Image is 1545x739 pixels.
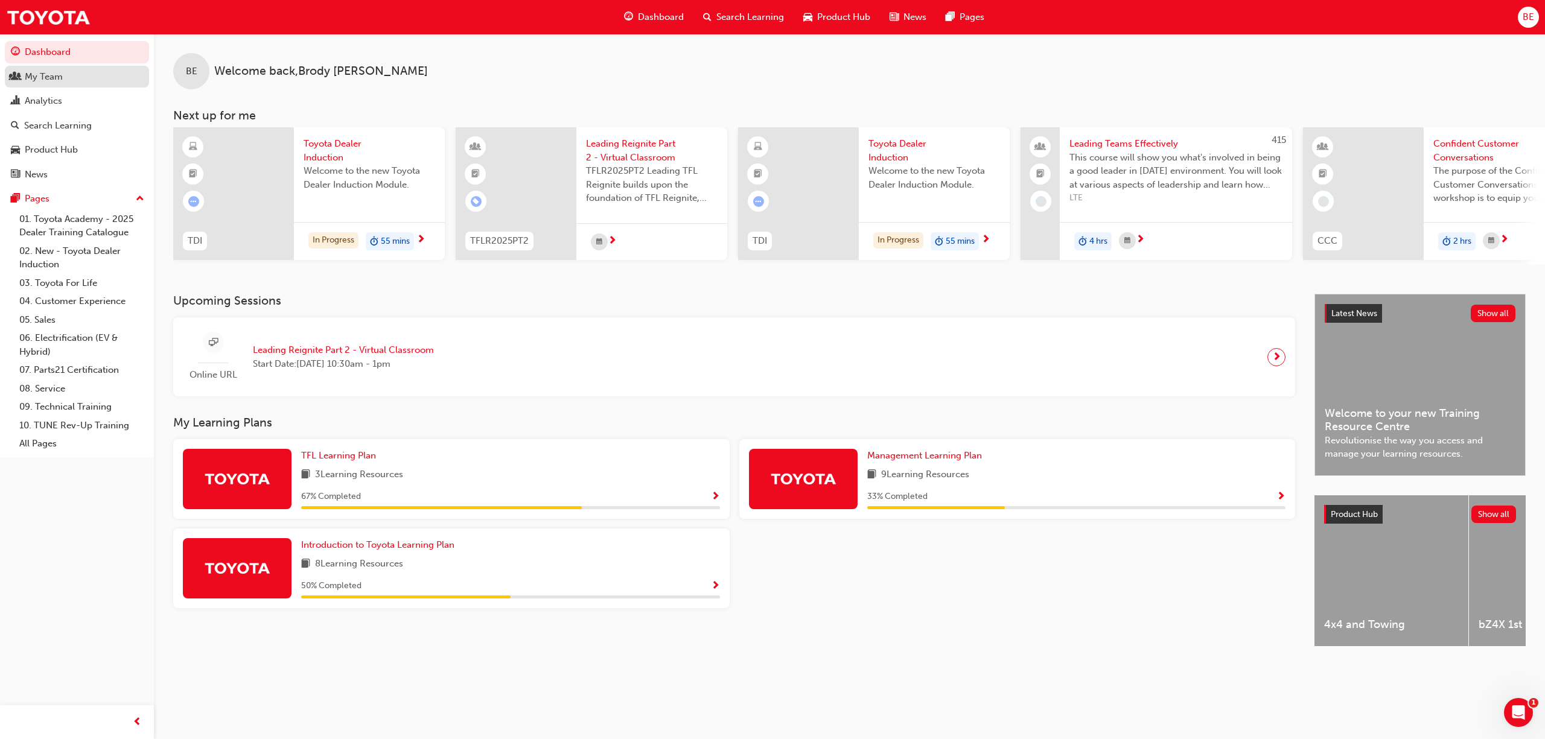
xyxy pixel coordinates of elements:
[154,109,1545,122] h3: Next up for me
[301,490,361,504] span: 67 % Completed
[981,235,990,246] span: next-icon
[416,235,425,246] span: next-icon
[471,167,480,182] span: booktick-icon
[614,5,693,30] a: guage-iconDashboard
[960,10,984,24] span: Pages
[890,10,899,25] span: news-icon
[1318,196,1329,207] span: learningRecordVerb_NONE-icon
[14,210,149,242] a: 01. Toyota Academy - 2025 Dealer Training Catalogue
[6,4,91,31] img: Trak
[5,188,149,210] button: Pages
[5,39,149,188] button: DashboardMy TeamAnalyticsSearch LearningProduct HubNews
[301,557,310,572] span: book-icon
[188,196,199,207] span: learningRecordVerb_ATTEMPT-icon
[14,361,149,379] a: 07. Parts21 Certification
[14,398,149,416] a: 09. Technical Training
[1089,235,1107,249] span: 4 hrs
[1069,137,1282,151] span: Leading Teams Effectively
[703,10,712,25] span: search-icon
[1453,235,1471,249] span: 2 hrs
[456,127,727,260] a: TFLR2025PT2Leading Reignite Part 2 - Virtual ClassroomTFLR2025PT2 Leading TFL Reignite builds upo...
[880,5,936,30] a: news-iconNews
[1442,233,1451,249] span: duration-icon
[638,10,684,24] span: Dashboard
[25,192,49,206] div: Pages
[935,233,943,249] span: duration-icon
[381,235,410,249] span: 55 mins
[946,235,975,249] span: 55 mins
[1331,509,1378,519] span: Product Hub
[1078,233,1087,249] span: duration-icon
[173,127,445,260] a: TDIToyota Dealer InductionWelcome to the new Toyota Dealer Induction Module.In Progressduration-i...
[817,10,870,24] span: Product Hub
[1529,698,1538,708] span: 1
[11,72,20,83] span: people-icon
[14,416,149,435] a: 10. TUNE Rev-Up Training
[25,70,63,84] div: My Team
[5,163,149,186] a: News
[11,194,20,205] span: pages-icon
[186,65,197,78] span: BE
[173,416,1295,430] h3: My Learning Plans
[693,5,794,30] a: search-iconSearch Learning
[304,137,435,164] span: Toyota Dealer Induction
[738,127,1010,260] a: TDIToyota Dealer InductionWelcome to the new Toyota Dealer Induction Module.In Progressduration-i...
[1319,167,1327,182] span: booktick-icon
[586,137,718,164] span: Leading Reignite Part 2 - Virtual Classroom
[5,115,149,137] a: Search Learning
[14,311,149,329] a: 05. Sales
[214,65,428,78] span: Welcome back , Brody [PERSON_NAME]
[315,468,403,483] span: 3 Learning Resources
[881,468,969,483] span: 9 Learning Resources
[1069,151,1282,192] span: This course will show you what's involved in being a good leader in [DATE] environment. You will ...
[1036,167,1045,182] span: booktick-icon
[301,538,459,552] a: Introduction to Toyota Learning Plan
[11,121,19,132] span: search-icon
[471,139,480,155] span: learningResourceType_INSTRUCTOR_LED-icon
[14,274,149,293] a: 03. Toyota For Life
[14,242,149,274] a: 02. New - Toyota Dealer Induction
[25,143,78,157] div: Product Hub
[1518,7,1539,28] button: BE
[308,232,358,249] div: In Progress
[1325,407,1515,434] span: Welcome to your new Training Resource Centre
[11,145,20,156] span: car-icon
[868,137,1000,164] span: Toyota Dealer Induction
[14,434,149,453] a: All Pages
[301,579,362,593] span: 50 % Completed
[25,94,62,108] div: Analytics
[204,557,270,579] img: Trak
[470,234,529,248] span: TFLR2025PT2
[803,10,812,25] span: car-icon
[867,449,987,463] a: Management Learning Plan
[1021,127,1292,260] a: 415Leading Teams EffectivelyThis course will show you what's involved in being a good leader in [...
[133,715,142,730] span: prev-icon
[304,164,435,191] span: Welcome to the new Toyota Dealer Induction Module.
[586,164,718,205] span: TFLR2025PT2 Leading TFL Reignite builds upon the foundation of TFL Reignite, reaffirming our comm...
[315,557,403,572] span: 8 Learning Resources
[24,119,92,133] div: Search Learning
[209,335,218,350] span: sessionType_ONLINE_URL-icon
[716,10,784,24] span: Search Learning
[873,232,923,249] div: In Progress
[1319,139,1327,155] span: learningResourceType_INSTRUCTOR_LED-icon
[301,468,310,483] span: book-icon
[1324,618,1459,632] span: 4x4 and Towing
[14,379,149,398] a: 08. Service
[1272,349,1281,366] span: next-icon
[770,468,836,489] img: Trak
[301,449,381,463] a: TFL Learning Plan
[189,167,197,182] span: booktick-icon
[370,233,378,249] span: duration-icon
[867,450,982,461] span: Management Learning Plan
[608,236,617,247] span: next-icon
[1504,698,1533,727] iframe: Intercom live chat
[1500,235,1509,246] span: next-icon
[1324,505,1516,524] a: Product HubShow all
[753,234,767,248] span: TDI
[301,450,376,461] span: TFL Learning Plan
[711,581,720,592] span: Show Progress
[11,47,20,58] span: guage-icon
[711,489,720,504] button: Show Progress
